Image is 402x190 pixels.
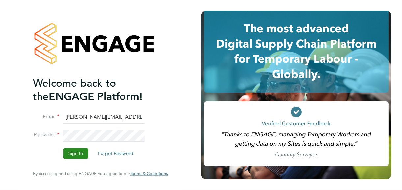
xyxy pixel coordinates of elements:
[33,132,59,139] label: Password
[93,148,139,159] button: Forgot Password
[33,113,59,120] label: Email
[63,111,145,123] input: Enter your work email...
[33,77,116,103] span: Welcome back to the
[33,76,161,103] h2: ENGAGE Platform!
[63,148,88,159] button: Sign In
[33,171,168,177] span: By accessing and using ENGAGE you agree to our
[130,171,168,177] a: Terms & Conditions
